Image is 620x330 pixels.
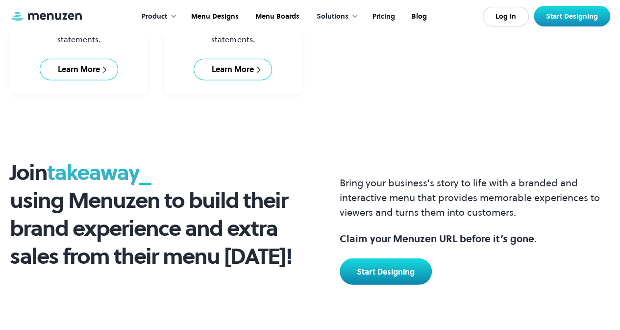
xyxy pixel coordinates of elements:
[402,1,434,32] a: Blog
[212,64,254,75] div: Learn More
[182,1,246,32] a: Menu Designs
[340,258,432,285] a: Start Designing
[340,231,611,246] div: Claim your Menuzen URL before it’s gone.
[363,1,402,32] a: Pricing
[132,1,182,32] div: Product
[10,158,299,186] h3: Join
[307,1,363,32] div: Solutions
[10,186,299,270] h3: using Menuzen to build their brand experience and extra sales from their menu [DATE]!
[139,157,150,187] span: _
[142,11,167,22] div: Product
[340,176,611,220] p: Bring your business's story to life with a branded and interactive menu that provides memorable e...
[58,64,100,75] div: Learn More
[317,11,348,22] div: Solutions
[246,1,307,32] a: Menu Boards
[534,6,610,26] a: Start Designing
[483,7,529,26] a: Log In
[47,157,139,187] span: takeaway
